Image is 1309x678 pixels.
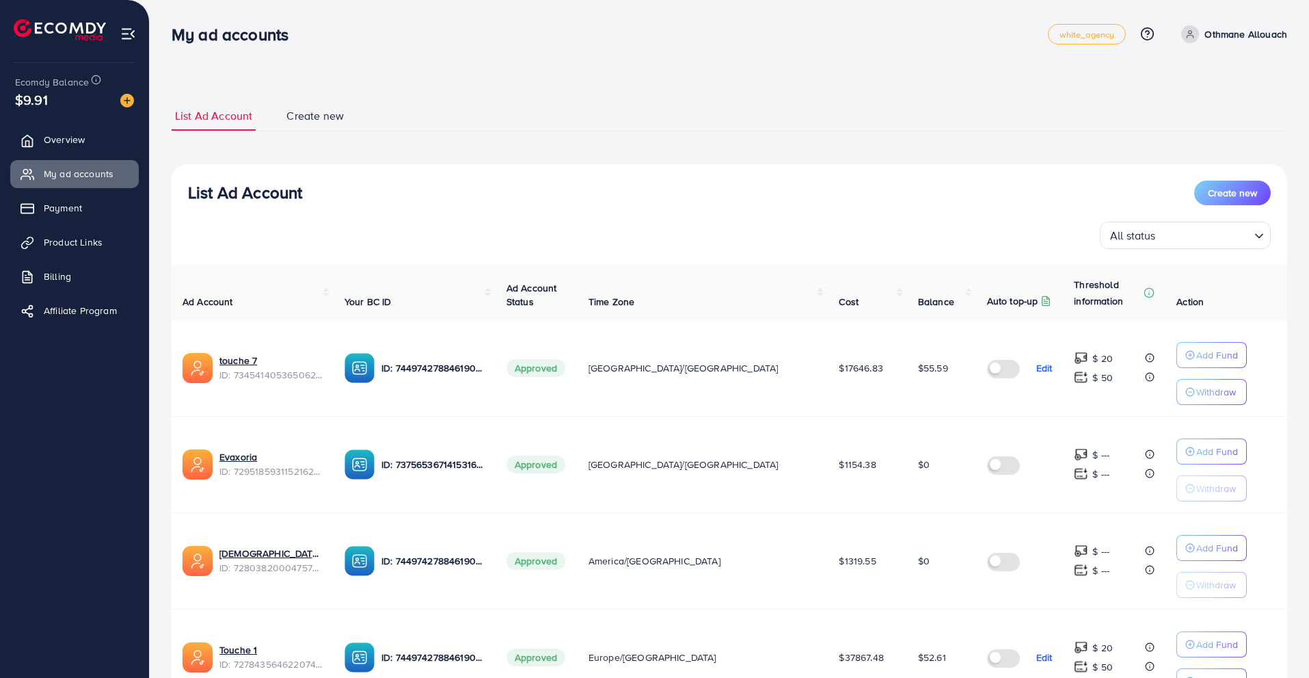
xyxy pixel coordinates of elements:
[1048,24,1126,44] a: white_agency
[219,643,323,671] div: <span class='underline'>Touche 1</span></br>7278435646220746754
[1194,181,1271,205] button: Create new
[183,353,213,383] img: ic-ads-acc.e4c84228.svg
[589,458,779,471] span: [GEOGRAPHIC_DATA]/[GEOGRAPHIC_DATA]
[1176,439,1247,465] button: Add Fund
[1196,347,1238,363] p: Add Fund
[219,354,323,367] a: touche 7
[44,270,71,283] span: Billing
[345,546,375,576] img: ic-ba-acc.ded83a64.svg
[14,19,106,40] img: logo
[1196,540,1238,556] p: Add Fund
[507,281,557,309] span: Ad Account Status
[1036,360,1053,376] p: Edit
[175,108,252,124] span: List Ad Account
[589,651,716,664] span: Europe/[GEOGRAPHIC_DATA]
[1208,186,1257,200] span: Create new
[10,297,139,324] a: Affiliate Program
[1060,30,1115,39] span: white_agency
[918,651,946,664] span: $52.61
[1100,222,1271,249] div: Search for option
[219,561,323,575] span: ID: 7280382000475799554
[381,360,485,376] p: ID: 7449742788461903889
[1176,342,1247,368] button: Add Fund
[183,546,213,576] img: ic-ads-acc.e4c84228.svg
[1092,350,1113,367] p: $ 20
[219,450,323,478] div: <span class='underline'>Evaxoria</span></br>7295185931152162818
[918,554,930,568] span: $0
[120,26,136,42] img: menu
[345,642,375,673] img: ic-ba-acc.ded83a64.svg
[10,160,139,187] a: My ad accounts
[219,465,323,478] span: ID: 7295185931152162818
[1160,223,1249,246] input: Search for option
[1107,226,1159,246] span: All status
[1074,563,1088,577] img: top-up amount
[172,25,299,44] h3: My ad accounts
[839,458,876,471] span: $1154.38
[219,643,323,657] a: Touche 1
[589,554,720,568] span: America/[GEOGRAPHIC_DATA]
[10,229,139,256] a: Product Links
[1074,467,1088,481] img: top-up amount
[1092,466,1109,482] p: $ ---
[381,649,485,666] p: ID: 7449742788461903889
[1196,480,1236,497] p: Withdraw
[1092,543,1109,560] p: $ ---
[1196,384,1236,400] p: Withdraw
[219,547,323,560] a: [DEMOGRAPHIC_DATA] 1
[44,201,82,215] span: Payment
[839,361,882,375] span: $17646.83
[120,94,134,107] img: image
[1204,26,1287,42] p: Othmane Allouach
[219,450,323,464] a: Evaxoria
[286,108,344,124] span: Create new
[44,167,113,181] span: My ad accounts
[183,642,213,673] img: ic-ads-acc.e4c84228.svg
[839,295,859,309] span: Cost
[589,295,634,309] span: Time Zone
[10,263,139,290] a: Billing
[1092,659,1113,675] p: $ 50
[839,554,876,568] span: $1319.55
[507,649,565,666] span: Approved
[1176,475,1247,501] button: Withdraw
[1092,447,1109,463] p: $ ---
[507,359,565,377] span: Approved
[381,553,485,569] p: ID: 7449742788461903889
[507,552,565,570] span: Approved
[1176,295,1204,309] span: Action
[10,126,139,153] a: Overview
[1074,640,1088,655] img: top-up amount
[15,90,48,109] span: $9.91
[1092,562,1109,579] p: $ ---
[1196,577,1236,593] p: Withdraw
[1196,443,1238,460] p: Add Fund
[1176,572,1247,598] button: Withdraw
[918,361,948,375] span: $55.59
[44,235,103,249] span: Product Links
[1074,447,1088,462] img: top-up amount
[1176,379,1247,405] button: Withdraw
[918,458,930,471] span: $0
[219,368,323,382] span: ID: 7345414053650628609
[1251,616,1299,668] iframe: Chat
[10,194,139,222] a: Payment
[1074,276,1141,309] p: Threshold information
[918,295,954,309] span: Balance
[219,657,323,671] span: ID: 7278435646220746754
[1176,631,1247,657] button: Add Fund
[183,449,213,480] img: ic-ads-acc.e4c84228.svg
[345,295,392,309] span: Your BC ID
[1074,544,1088,558] img: top-up amount
[1196,636,1238,653] p: Add Fund
[1074,370,1088,384] img: top-up amount
[839,651,883,664] span: $37867.48
[15,75,89,89] span: Ecomdy Balance
[1036,649,1053,666] p: Edit
[1074,660,1088,674] img: top-up amount
[219,547,323,575] div: <span class='underline'>Shaitea 1</span></br>7280382000475799554
[219,354,323,382] div: <span class='underline'>touche 7</span></br>7345414053650628609
[183,295,233,309] span: Ad Account
[44,133,85,146] span: Overview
